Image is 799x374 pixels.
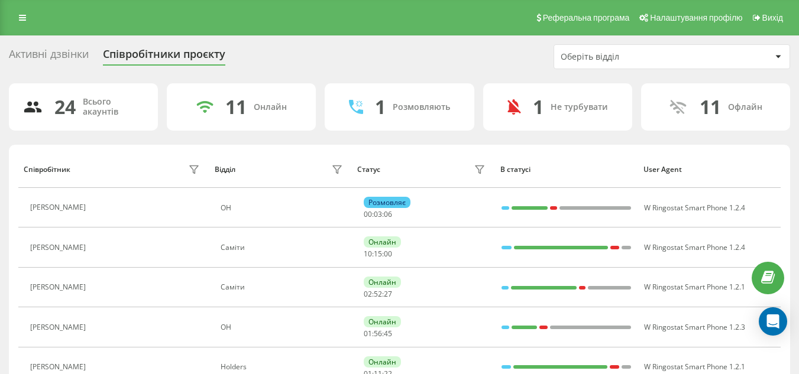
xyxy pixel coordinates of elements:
[30,283,89,291] div: [PERSON_NAME]
[644,362,745,372] span: W Ringostat Smart Phone 1.2.1
[500,165,632,174] div: В статусі
[54,96,76,118] div: 24
[364,316,401,327] div: Онлайн
[384,249,392,259] span: 00
[357,165,380,174] div: Статус
[728,102,762,112] div: Офлайн
[24,165,70,174] div: Співробітник
[364,289,372,299] span: 02
[364,209,372,219] span: 00
[364,210,392,219] div: : :
[561,52,702,62] div: Оберіть відділ
[364,330,392,338] div: : :
[533,96,544,118] div: 1
[221,363,345,371] div: Holders
[393,102,450,112] div: Розмовляють
[384,329,392,339] span: 45
[375,96,386,118] div: 1
[364,356,401,368] div: Онлайн
[384,209,392,219] span: 06
[221,323,345,331] div: ОН
[215,165,235,174] div: Відділ
[221,204,345,212] div: ОН
[30,323,89,331] div: [PERSON_NAME]
[762,13,783,22] span: Вихід
[364,197,410,208] div: Розмовляє
[384,289,392,299] span: 27
[225,96,247,118] div: 11
[650,13,742,22] span: Налаштування профілю
[30,363,89,371] div: [PERSON_NAME]
[644,282,745,292] span: W Ringostat Smart Phone 1.2.1
[364,236,401,248] div: Онлайн
[374,329,382,339] span: 56
[9,48,89,66] div: Активні дзвінки
[364,329,372,339] span: 01
[643,165,775,174] div: User Agent
[221,283,345,291] div: Саміти
[551,102,608,112] div: Не турбувати
[364,290,392,298] div: : :
[364,250,392,258] div: : :
[644,242,745,252] span: W Ringostat Smart Phone 1.2.4
[759,307,787,336] div: Open Intercom Messenger
[364,249,372,259] span: 10
[30,203,89,212] div: [PERSON_NAME]
[543,13,630,22] span: Реферальна програма
[374,289,382,299] span: 52
[221,243,345,252] div: Саміти
[30,243,89,252] div: [PERSON_NAME]
[364,277,401,288] div: Онлайн
[374,249,382,259] span: 15
[83,97,144,117] div: Всього акаунтів
[103,48,225,66] div: Співробітники проєкту
[644,322,745,332] span: W Ringostat Smart Phone 1.2.3
[644,203,745,213] span: W Ringostat Smart Phone 1.2.4
[700,96,721,118] div: 11
[374,209,382,219] span: 03
[254,102,287,112] div: Онлайн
